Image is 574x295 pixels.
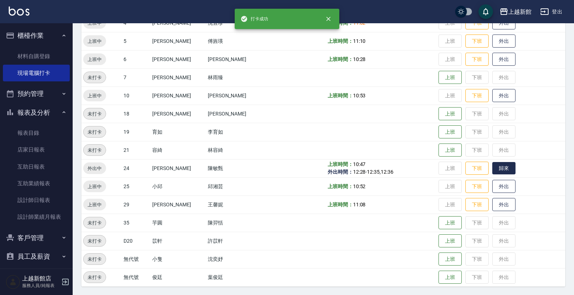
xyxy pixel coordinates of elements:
td: 王馨妮 [206,195,271,214]
div: 上越新館 [508,7,531,16]
button: 外出 [492,35,516,48]
button: 外出 [492,89,516,102]
td: 陳敏甄 [206,159,271,177]
img: Logo [9,7,29,16]
b: 上班時間： [328,93,353,98]
td: 24 [122,159,150,177]
button: 下班 [465,198,489,211]
span: 11:02 [353,20,366,26]
button: 報表及分析 [3,103,70,122]
td: 邱湘芸 [206,177,271,195]
button: 櫃檯作業 [3,26,70,45]
button: 上班 [438,144,462,157]
td: [PERSON_NAME] [150,105,206,123]
a: 互助日報表 [3,158,70,175]
b: 上班時間： [328,183,353,189]
td: [PERSON_NAME] [150,50,206,68]
td: 育如 [150,123,206,141]
td: 許苡軒 [206,232,271,250]
td: 李育如 [206,123,271,141]
button: 下班 [465,180,489,193]
td: [PERSON_NAME] [206,50,271,68]
span: 未打卡 [84,255,106,263]
td: 傅旌瑛 [206,32,271,50]
span: 10:52 [353,183,366,189]
td: 無代號 [122,268,150,286]
button: 預約管理 [3,84,70,103]
b: 上班時間： [328,202,353,207]
img: Person [6,275,20,289]
button: 上班 [438,71,462,84]
span: 10:53 [353,93,366,98]
b: 上班時間： [328,56,353,62]
span: 未打卡 [84,110,106,118]
td: 7 [122,68,150,86]
button: 上越新館 [497,4,534,19]
span: 未打卡 [84,128,106,136]
button: 上班 [438,271,462,284]
td: 35 [122,214,150,232]
td: 5 [122,32,150,50]
td: [PERSON_NAME] [150,86,206,105]
td: 10 [122,86,150,105]
span: 未打卡 [84,74,106,81]
a: 材料自購登錄 [3,48,70,65]
td: 芋圓 [150,214,206,232]
span: 12:35 [367,169,380,175]
button: 外出 [492,198,516,211]
td: D20 [122,232,150,250]
td: 25 [122,177,150,195]
td: 21 [122,141,150,159]
td: [PERSON_NAME] [150,159,206,177]
td: 6 [122,50,150,68]
td: 小隻 [150,250,206,268]
button: save [478,4,493,19]
h5: 上越新館店 [22,275,59,282]
b: 外出時間： [328,169,353,175]
td: 俊廷 [150,268,206,286]
td: - , [326,159,437,177]
span: 打卡成功 [240,15,268,23]
b: 上班時間： [328,20,353,26]
td: [PERSON_NAME] [206,86,271,105]
span: 上班中 [83,92,106,100]
button: 下班 [465,53,489,66]
button: 下班 [465,89,489,102]
td: 容綺 [150,141,206,159]
span: 12:28 [353,169,366,175]
b: 上班時間： [328,161,353,167]
a: 報表目錄 [3,125,70,141]
td: 19 [122,123,150,141]
span: 11:10 [353,38,366,44]
span: 未打卡 [84,146,106,154]
span: 未打卡 [84,219,106,227]
button: 下班 [465,35,489,48]
span: 未打卡 [84,237,106,245]
td: 林雨臻 [206,68,271,86]
span: 上班中 [83,183,106,190]
span: 外出中 [83,165,106,172]
button: 外出 [492,180,516,193]
a: 設計師業績月報表 [3,209,70,225]
button: 上班 [438,216,462,230]
span: 上班中 [83,37,106,45]
a: 店家日報表 [3,141,70,158]
span: 未打卡 [84,274,106,281]
button: 上班 [438,107,462,121]
button: 上班 [438,125,462,139]
td: [PERSON_NAME] [150,32,206,50]
span: 11:08 [353,202,366,207]
a: 現場電腦打卡 [3,65,70,81]
td: [PERSON_NAME] [150,195,206,214]
td: 18 [122,105,150,123]
td: 沈奕妤 [206,250,271,268]
button: 上班 [438,252,462,266]
button: 上班 [438,234,462,248]
button: 登出 [537,5,565,19]
td: 苡軒 [150,232,206,250]
td: 29 [122,195,150,214]
span: 10:47 [353,161,366,167]
button: 客戶管理 [3,229,70,247]
span: 上班中 [83,201,106,209]
td: 無代號 [122,250,150,268]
